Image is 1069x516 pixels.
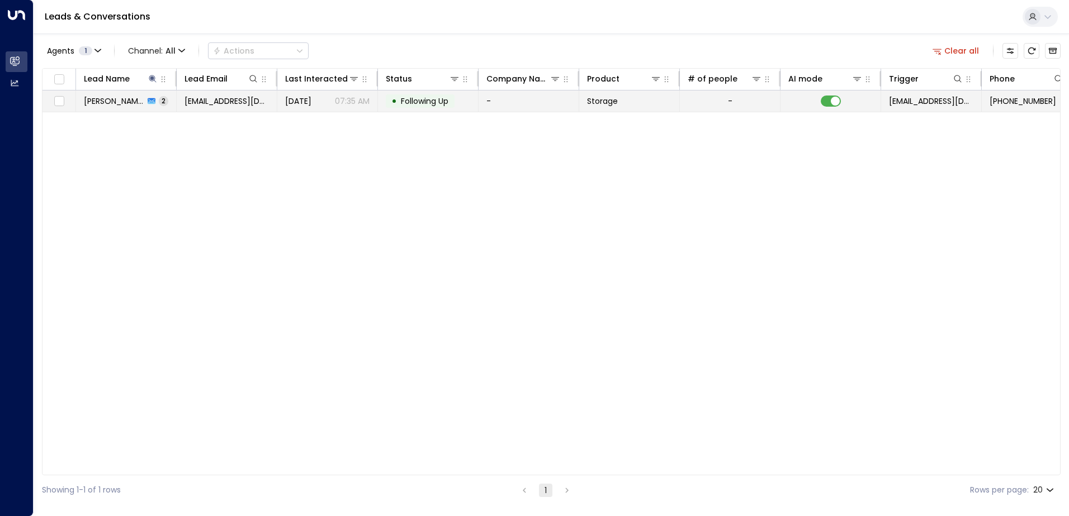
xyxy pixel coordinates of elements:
div: Status [386,72,412,85]
div: Product [587,72,661,85]
div: # of people [688,72,762,85]
span: 2 [159,96,168,106]
td: - [479,90,579,112]
span: Agents [47,47,74,55]
div: Status [386,72,460,85]
span: Toggle select all [52,73,66,87]
span: Refresh [1024,43,1039,59]
span: +447377773705 [990,95,1056,107]
span: Following Up [401,95,448,107]
a: Leads & Conversations [45,10,150,23]
button: Customize [1002,43,1018,59]
div: Trigger [889,72,963,85]
div: Company Name [486,72,550,85]
div: AI mode [788,72,822,85]
span: Storage [587,95,618,107]
div: Company Name [486,72,561,85]
div: Actions [213,46,254,56]
div: Product [587,72,619,85]
span: Yesterday [285,95,311,107]
div: • [391,92,397,111]
div: Lead Email [185,72,259,85]
span: Jason Hunt [84,95,144,107]
div: - [728,95,732,107]
label: Rows per page: [970,484,1029,496]
div: Lead Email [185,72,228,85]
span: jaylhunt@gmail.com [185,95,269,107]
span: leads@space-station.co.uk [889,95,973,107]
div: Button group with a nested menu [208,42,309,59]
button: Channel:All [124,43,190,59]
div: Lead Name [84,72,130,85]
button: Archived Leads [1045,43,1061,59]
div: Trigger [889,72,919,85]
div: Phone [990,72,1015,85]
div: Last Interacted [285,72,360,85]
span: 1 [79,46,92,55]
div: Phone [990,72,1064,85]
button: Agents1 [42,43,105,59]
div: Last Interacted [285,72,348,85]
nav: pagination navigation [517,483,574,497]
button: page 1 [539,484,552,497]
div: 20 [1033,482,1056,498]
p: 07:35 AM [335,95,370,107]
div: Lead Name [84,72,158,85]
div: # of people [688,72,737,85]
span: Toggle select row [52,94,66,108]
span: All [165,46,176,55]
div: Showing 1-1 of 1 rows [42,484,121,496]
button: Clear all [928,43,984,59]
button: Actions [208,42,309,59]
span: Channel: [124,43,190,59]
div: AI mode [788,72,863,85]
